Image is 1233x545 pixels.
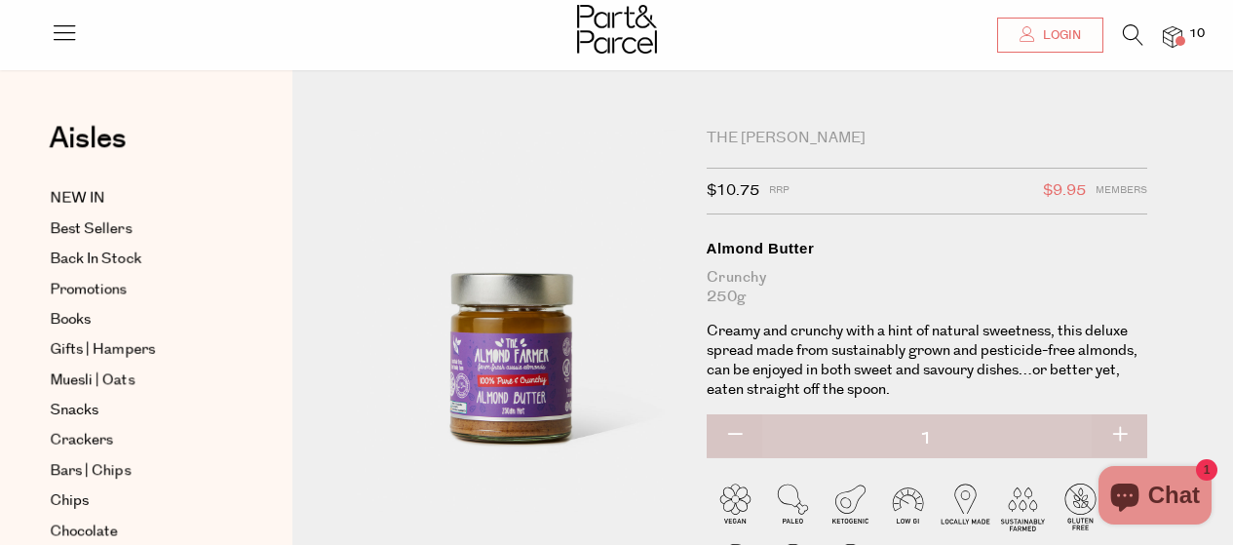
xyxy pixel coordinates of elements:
span: Promotions [50,278,127,301]
a: Promotions [50,278,227,301]
input: QTY Almond Butter [707,414,1148,463]
a: Bars | Chips [50,459,227,483]
a: Login [997,18,1103,53]
span: Books [50,308,91,331]
a: NEW IN [50,187,227,211]
span: Aisles [49,117,127,160]
span: Snacks [50,399,98,422]
span: Login [1038,27,1081,44]
a: Back In Stock [50,248,227,271]
div: Crunchy 250g [707,268,1148,307]
span: Back In Stock [50,248,141,271]
inbox-online-store-chat: Shopify online store chat [1093,466,1217,529]
a: Chocolate [50,520,227,543]
img: Almond Butter [351,129,676,513]
span: $10.75 [707,178,759,204]
div: Almond Butter [707,239,1148,258]
img: P_P-ICONS-Live_Bec_V11_Sustainable_Farmed.svg [994,478,1052,535]
span: Gifts | Hampers [50,338,155,362]
img: P_P-ICONS-Live_Bec_V11_Low_Gi.svg [879,478,937,535]
div: The [PERSON_NAME] [707,129,1148,148]
a: Snacks [50,399,227,422]
a: Best Sellers [50,217,227,241]
a: Chips [50,489,227,513]
span: Bars | Chips [50,459,131,483]
img: P_P-ICONS-Live_Bec_V11_Ketogenic.svg [822,478,879,535]
img: P_P-ICONS-Live_Bec_V11_Vegan.svg [707,478,764,535]
a: Aisles [49,124,127,173]
span: 10 [1184,25,1210,43]
a: Muesli | Oats [50,369,227,392]
span: $9.95 [1043,178,1086,204]
span: Chocolate [50,520,118,543]
span: Members [1096,178,1147,204]
a: Books [50,308,227,331]
img: Part&Parcel [577,5,657,54]
a: 10 [1163,26,1182,47]
span: Chips [50,489,89,513]
span: Muesli | Oats [50,369,135,392]
img: P_P-ICONS-Live_Bec_V11_Locally_Made_2.svg [937,478,994,535]
span: RRP [769,178,790,204]
a: Crackers [50,429,227,452]
span: Best Sellers [50,217,132,241]
img: P_P-ICONS-Live_Bec_V11_Paleo.svg [764,478,822,535]
img: P_P-ICONS-Live_Bec_V11_Gluten_Free.svg [1052,478,1109,535]
a: Gifts | Hampers [50,338,227,362]
span: Crackers [50,429,113,452]
span: NEW IN [50,187,105,211]
p: Creamy and crunchy with a hint of natural sweetness, this deluxe spread made from sustainably gro... [707,322,1148,400]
